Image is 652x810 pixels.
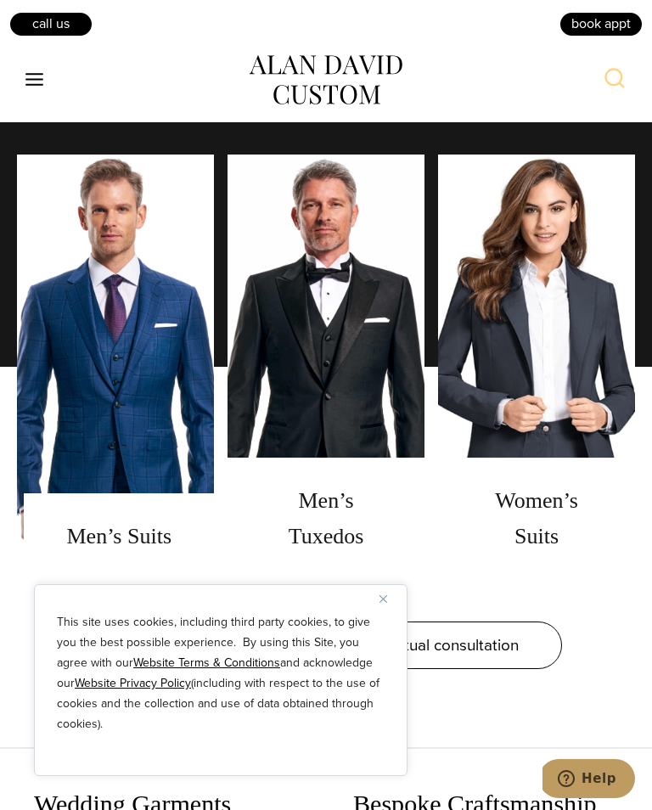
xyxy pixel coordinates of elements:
[250,55,402,104] img: alan david custom
[345,622,562,669] a: virtual consultation
[228,155,424,579] a: men's tuxedos
[17,65,53,95] button: Open menu
[133,654,280,672] a: Website Terms & Conditions
[8,11,93,37] a: Call Us
[559,11,644,37] a: book appt
[542,759,635,802] iframe: Opens a widget where you can chat to one of our agents
[57,612,385,734] p: This site uses cookies, including third party cookies, to give you the best possible experience. ...
[379,595,387,603] img: Close
[17,155,214,579] a: men's suits
[594,59,635,100] button: View Search Form
[75,674,191,692] a: Website Privacy Policy
[388,633,519,657] span: virtual consultation
[379,588,400,609] button: Close
[438,155,635,579] a: Women's Suits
